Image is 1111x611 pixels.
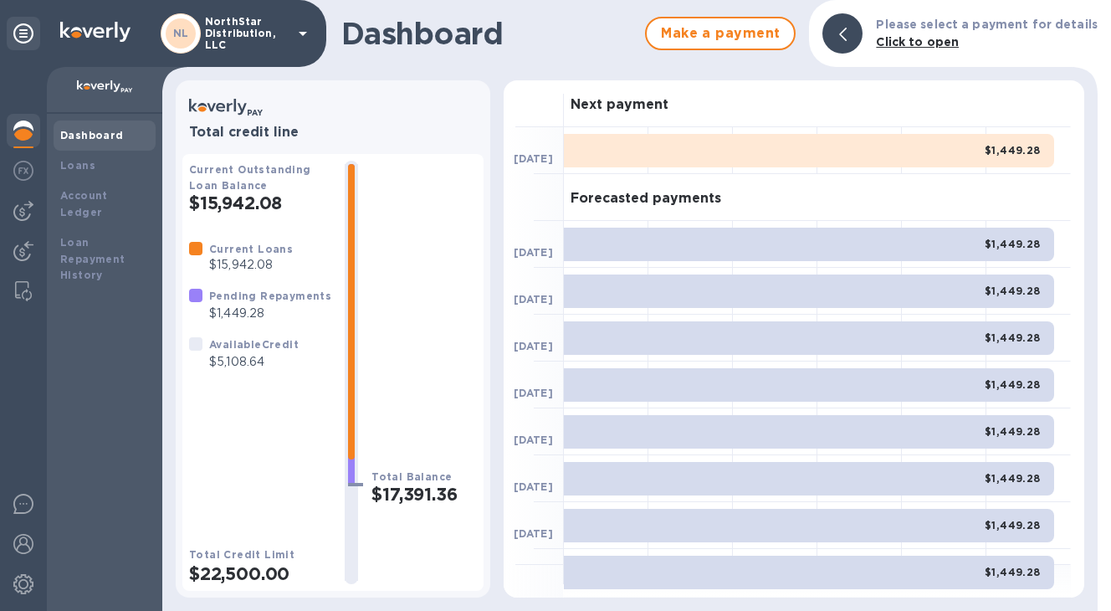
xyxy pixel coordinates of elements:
[189,548,294,561] b: Total Credit Limit
[985,285,1041,297] b: $1,449.28
[645,17,796,50] button: Make a payment
[985,331,1041,344] b: $1,449.28
[514,480,553,493] b: [DATE]
[60,159,95,172] b: Loans
[514,434,553,446] b: [DATE]
[985,566,1041,578] b: $1,449.28
[209,290,331,302] b: Pending Repayments
[660,23,781,44] span: Make a payment
[205,16,289,51] p: NorthStar Distribution, LLC
[985,144,1041,157] b: $1,449.28
[371,470,452,483] b: Total Balance
[371,484,477,505] h2: $17,391.36
[985,472,1041,485] b: $1,449.28
[60,22,131,42] img: Logo
[985,378,1041,391] b: $1,449.28
[571,97,668,113] h3: Next payment
[60,236,125,282] b: Loan Repayment History
[985,425,1041,438] b: $1,449.28
[189,163,311,192] b: Current Outstanding Loan Balance
[876,18,1098,31] b: Please select a payment for details
[7,17,40,50] div: Unpin categories
[514,387,553,399] b: [DATE]
[209,338,299,351] b: Available Credit
[341,16,637,51] h1: Dashboard
[60,189,108,218] b: Account Ledger
[514,152,553,165] b: [DATE]
[209,256,293,274] p: $15,942.08
[876,35,959,49] b: Click to open
[13,161,33,181] img: Foreign exchange
[514,340,553,352] b: [DATE]
[189,193,331,213] h2: $15,942.08
[209,305,331,322] p: $1,449.28
[985,519,1041,531] b: $1,449.28
[209,243,293,255] b: Current Loans
[189,563,331,584] h2: $22,500.00
[571,191,721,207] h3: Forecasted payments
[189,125,477,141] h3: Total credit line
[209,353,299,371] p: $5,108.64
[514,527,553,540] b: [DATE]
[985,238,1041,250] b: $1,449.28
[514,293,553,305] b: [DATE]
[60,129,124,141] b: Dashboard
[514,246,553,259] b: [DATE]
[173,27,189,39] b: NL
